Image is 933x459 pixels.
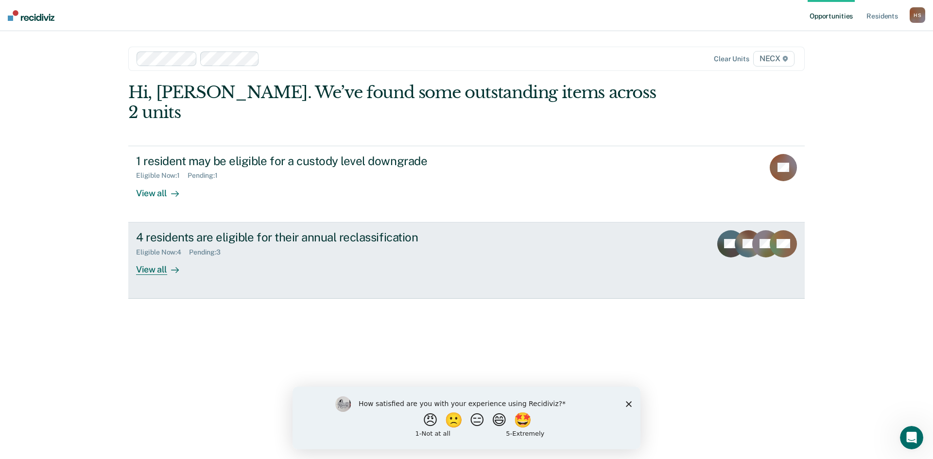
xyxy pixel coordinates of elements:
[128,146,805,222] a: 1 resident may be eligible for a custody level downgradeEligible Now:1Pending:1View all
[136,248,189,256] div: Eligible Now : 4
[189,248,228,256] div: Pending : 3
[136,171,188,180] div: Eligible Now : 1
[714,55,749,63] div: Clear units
[293,387,640,449] iframe: Survey by Kim from Recidiviz
[128,83,670,122] div: Hi, [PERSON_NAME]. We’ve found some outstanding items across 2 units
[753,51,795,67] span: NECX
[136,256,190,275] div: View all
[136,180,190,199] div: View all
[900,426,923,449] iframe: Intercom live chat
[188,171,225,180] div: Pending : 1
[136,230,477,244] div: 4 residents are eligible for their annual reclassification
[8,10,54,21] img: Recidiviz
[128,222,805,299] a: 4 residents are eligible for their annual reclassificationEligible Now:4Pending:3View all
[910,7,925,23] button: HS
[136,154,477,168] div: 1 resident may be eligible for a custody level downgrade
[910,7,925,23] div: H S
